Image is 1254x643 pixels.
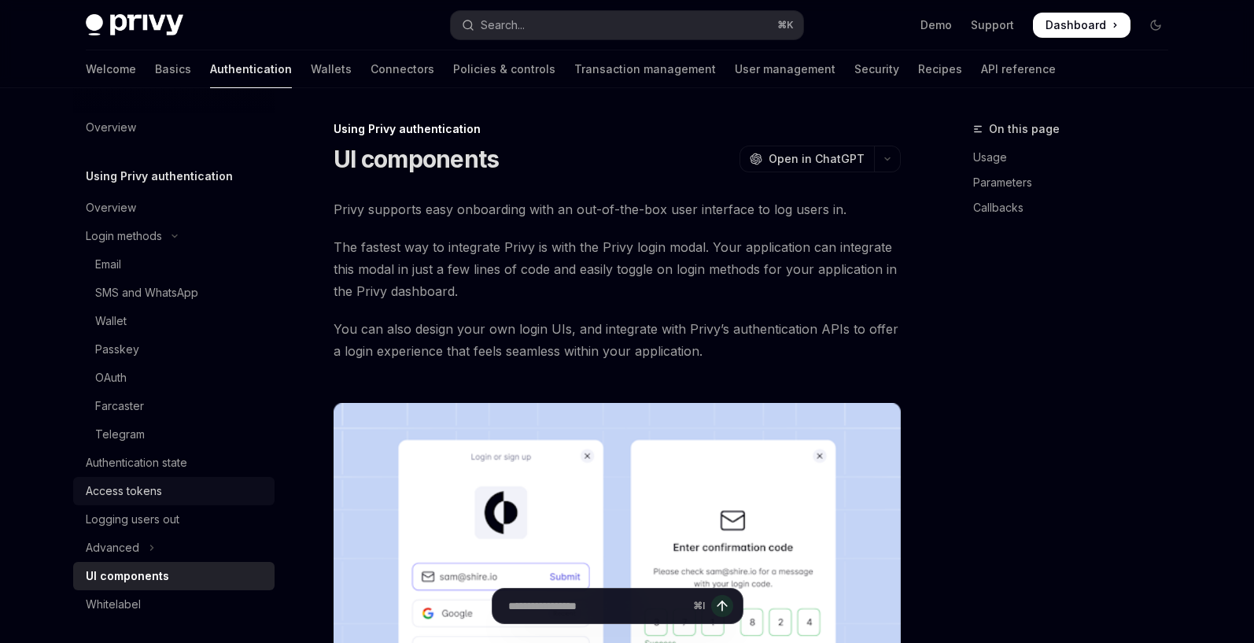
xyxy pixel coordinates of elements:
[86,227,162,246] div: Login methods
[451,11,803,39] button: Open search
[334,121,901,137] div: Using Privy authentication
[1046,17,1106,33] span: Dashboard
[73,250,275,279] a: Email
[981,50,1056,88] a: API reference
[73,113,275,142] a: Overview
[334,318,901,362] span: You can also design your own login UIs, and integrate with Privy’s authentication APIs to offer a...
[86,510,179,529] div: Logging users out
[334,236,901,302] span: The fastest way to integrate Privy is with the Privy login modal. Your application can integrate ...
[777,19,794,31] span: ⌘ K
[73,449,275,477] a: Authentication state
[73,279,275,307] a: SMS and WhatsApp
[86,538,139,557] div: Advanced
[73,335,275,364] a: Passkey
[711,595,733,617] button: Send message
[73,477,275,505] a: Access tokens
[854,50,899,88] a: Security
[95,255,121,274] div: Email
[73,505,275,534] a: Logging users out
[86,50,136,88] a: Welcome
[86,14,183,36] img: dark logo
[334,198,901,220] span: Privy supports easy onboarding with an out-of-the-box user interface to log users in.
[86,453,187,472] div: Authentication state
[155,50,191,88] a: Basics
[73,590,275,619] a: Whitelabel
[1143,13,1168,38] button: Toggle dark mode
[769,151,865,167] span: Open in ChatGPT
[920,17,952,33] a: Demo
[86,595,141,614] div: Whitelabel
[1033,13,1130,38] a: Dashboard
[95,340,139,359] div: Passkey
[311,50,352,88] a: Wallets
[86,118,136,137] div: Overview
[73,364,275,392] a: OAuth
[73,420,275,449] a: Telegram
[95,425,145,444] div: Telegram
[481,16,525,35] div: Search...
[739,146,874,172] button: Open in ChatGPT
[73,392,275,420] a: Farcaster
[574,50,716,88] a: Transaction management
[971,17,1014,33] a: Support
[371,50,434,88] a: Connectors
[86,567,169,586] div: UI components
[73,534,275,562] button: Toggle Advanced section
[973,145,1181,170] a: Usage
[86,482,162,501] div: Access tokens
[73,194,275,222] a: Overview
[73,307,275,335] a: Wallet
[508,589,687,623] input: Ask a question...
[95,397,144,416] div: Farcaster
[735,50,835,88] a: User management
[86,198,136,217] div: Overview
[86,167,233,186] h5: Using Privy authentication
[73,562,275,590] a: UI components
[95,312,127,331] div: Wallet
[973,195,1181,220] a: Callbacks
[334,145,499,173] h1: UI components
[453,50,555,88] a: Policies & controls
[210,50,292,88] a: Authentication
[73,222,275,250] button: Toggle Login methods section
[918,50,962,88] a: Recipes
[989,120,1060,139] span: On this page
[95,283,198,302] div: SMS and WhatsApp
[95,368,127,387] div: OAuth
[973,170,1181,195] a: Parameters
